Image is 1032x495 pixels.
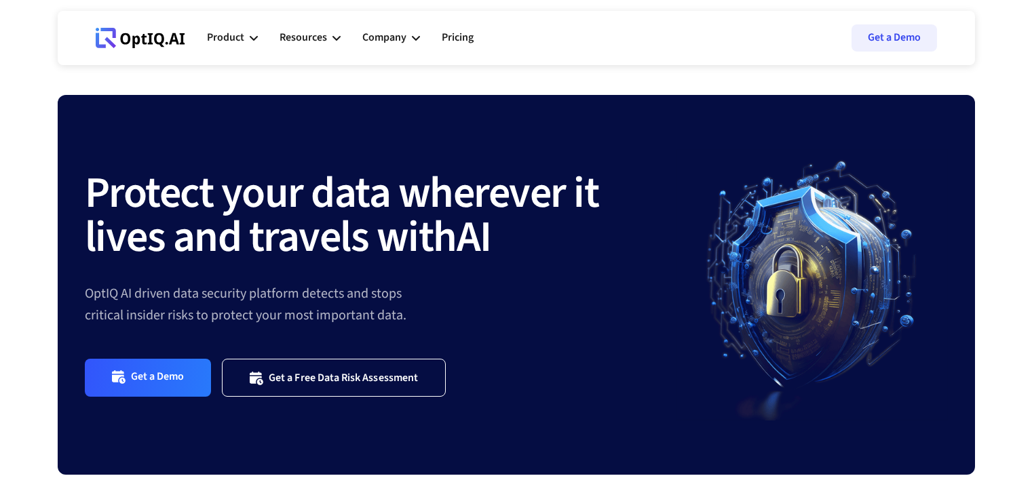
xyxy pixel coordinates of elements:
[207,28,244,47] div: Product
[852,24,937,52] a: Get a Demo
[96,18,185,58] a: Webflow Homepage
[280,28,327,47] div: Resources
[222,359,446,396] a: Get a Free Data Risk Assessment
[207,18,258,58] div: Product
[457,206,491,269] strong: AI
[442,18,474,58] a: Pricing
[85,162,599,269] strong: Protect your data wherever it lives and travels with
[85,283,676,326] div: OptIQ AI driven data security platform detects and stops critical insider risks to protect your m...
[85,359,212,396] a: Get a Demo
[269,371,418,384] div: Get a Free Data Risk Assessment
[131,370,185,385] div: Get a Demo
[280,18,341,58] div: Resources
[362,28,406,47] div: Company
[362,18,420,58] div: Company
